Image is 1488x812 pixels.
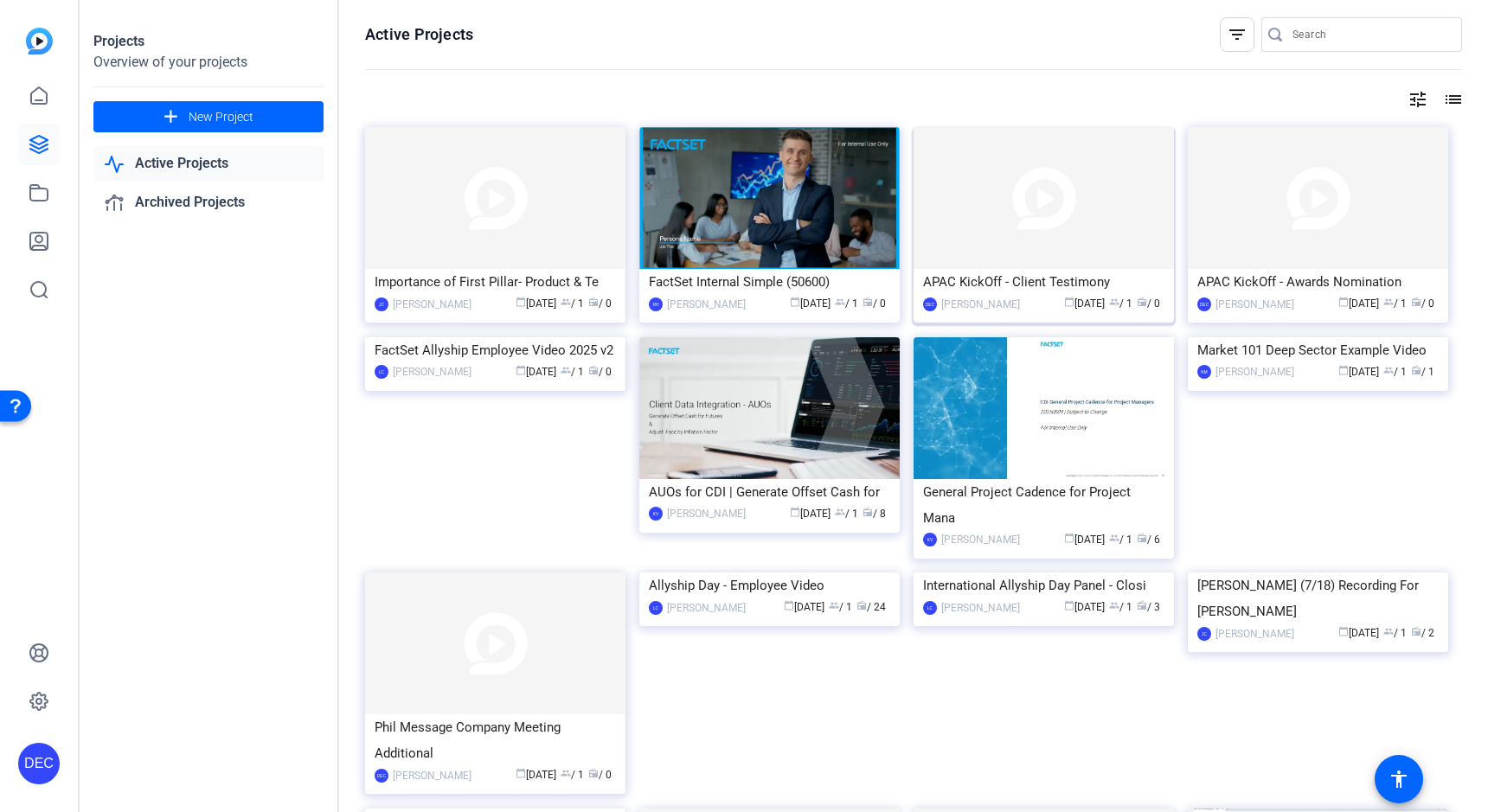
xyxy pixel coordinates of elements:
[1383,366,1407,378] span: / 1
[1383,297,1407,310] span: / 1
[1383,626,1394,636] span: group
[189,108,253,126] span: New Project
[588,366,612,378] span: / 0
[561,769,584,781] span: / 1
[516,297,526,307] span: calendar_today
[1064,533,1074,543] span: calendar_today
[365,24,473,45] h1: Active Projects
[1137,533,1147,543] span: radio
[863,507,873,517] span: radio
[1408,89,1428,110] mat-icon: tune
[835,507,845,517] span: group
[856,600,867,611] span: radio
[941,599,1020,617] div: [PERSON_NAME]
[1338,297,1349,307] span: calendar_today
[588,365,599,375] span: radio
[375,269,616,295] div: Importance of First Pillar- Product & Te
[1215,363,1294,380] div: [PERSON_NAME]
[1338,627,1379,639] span: [DATE]
[1383,297,1394,307] span: group
[649,572,890,598] div: Allyship Day - Employee Video
[93,31,324,52] div: Projects
[1197,269,1439,295] div: APAC KickOff - Awards Nomination
[1064,601,1105,613] span: [DATE]
[588,768,599,778] span: radio
[1215,625,1294,643] div: [PERSON_NAME]
[1338,366,1379,378] span: [DATE]
[863,297,873,307] span: radio
[941,296,1020,313] div: [PERSON_NAME]
[863,297,886,310] span: / 0
[790,507,800,517] span: calendar_today
[516,769,556,781] span: [DATE]
[561,365,571,375] span: group
[1441,89,1462,110] mat-icon: list
[93,52,324,73] div: Overview of your projects
[1338,297,1379,310] span: [DATE]
[375,714,616,766] div: Phil Message Company Meeting Additional
[667,505,746,522] div: [PERSON_NAME]
[1411,627,1434,639] span: / 2
[649,297,663,311] div: RH
[561,768,571,778] span: group
[160,106,182,128] mat-icon: add
[1411,365,1421,375] span: radio
[588,297,612,310] span: / 0
[1109,601,1132,613] span: / 1
[923,269,1164,295] div: APAC KickOff - Client Testimony
[863,508,886,520] span: / 8
[26,28,53,54] img: blue-gradient.svg
[393,363,471,380] div: [PERSON_NAME]
[1137,601,1160,613] span: / 3
[1197,365,1211,379] div: KM
[649,507,663,521] div: KV
[1411,297,1421,307] span: radio
[588,297,599,307] span: radio
[1197,572,1439,624] div: [PERSON_NAME] (7/18) Recording For [PERSON_NAME]
[1109,297,1119,307] span: group
[835,508,858,520] span: / 1
[93,146,324,182] a: Active Projects
[516,768,526,778] span: calendar_today
[1064,297,1074,307] span: calendar_today
[93,185,324,221] a: Archived Projects
[1411,297,1434,310] span: / 0
[829,601,852,613] span: / 1
[1389,769,1409,790] mat-icon: accessibility
[1109,534,1132,546] span: / 1
[1227,24,1247,45] mat-icon: filter_list
[375,337,616,363] div: FactSet Allyship Employee Video 2025 v2
[790,297,831,310] span: [DATE]
[1338,626,1349,636] span: calendar_today
[93,101,324,132] button: New Project
[375,297,388,311] div: JC
[393,296,471,313] div: [PERSON_NAME]
[516,365,526,375] span: calendar_today
[561,297,571,307] span: group
[829,600,839,611] span: group
[1137,297,1160,310] span: / 0
[649,269,890,295] div: FactSet Internal Simple (50600)
[1292,24,1448,45] input: Search
[1383,365,1394,375] span: group
[923,533,937,547] div: KV
[1137,534,1160,546] span: / 6
[1197,627,1211,641] div: JC
[790,508,831,520] span: [DATE]
[561,366,584,378] span: / 1
[1064,297,1105,310] span: [DATE]
[1197,297,1211,311] div: DEC
[1109,297,1132,310] span: / 1
[667,296,746,313] div: [PERSON_NAME]
[923,479,1164,531] div: General Project Cadence for Project Mana
[649,601,663,615] div: LC
[649,479,890,505] div: AUOs for CDI | Generate Offset Cash for
[1411,366,1434,378] span: / 1
[667,599,746,617] div: [PERSON_NAME]
[1109,600,1119,611] span: group
[561,297,584,310] span: / 1
[1197,337,1439,363] div: Market 101 Deep Sector Example Video
[923,572,1164,598] div: International Allyship Day Panel - Closi
[18,743,60,784] div: DEC
[375,769,388,783] div: DEC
